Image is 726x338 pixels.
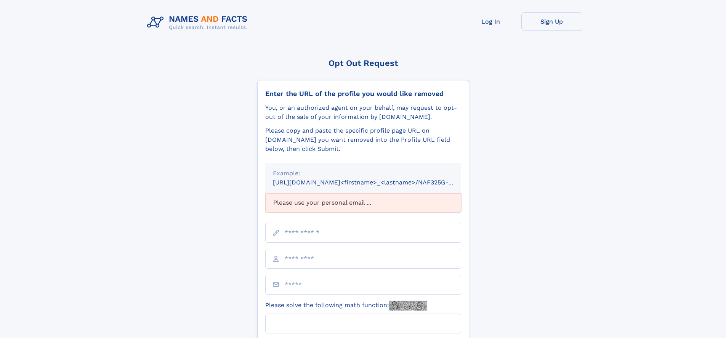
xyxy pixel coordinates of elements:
div: Opt Out Request [257,58,469,68]
div: Example: [273,169,454,178]
label: Please solve the following math function: [265,301,427,311]
div: Enter the URL of the profile you would like removed [265,90,461,98]
div: Please copy and paste the specific profile page URL on [DOMAIN_NAME] you want removed into the Pr... [265,126,461,154]
div: Please use your personal email ... [265,193,461,212]
img: Logo Names and Facts [144,12,254,33]
div: You, or an authorized agent on your behalf, may request to opt-out of the sale of your informatio... [265,103,461,122]
a: Sign Up [521,12,582,31]
small: [URL][DOMAIN_NAME]<firstname>_<lastname>/NAF325G-xxxxxxxx [273,179,476,186]
a: Log In [460,12,521,31]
